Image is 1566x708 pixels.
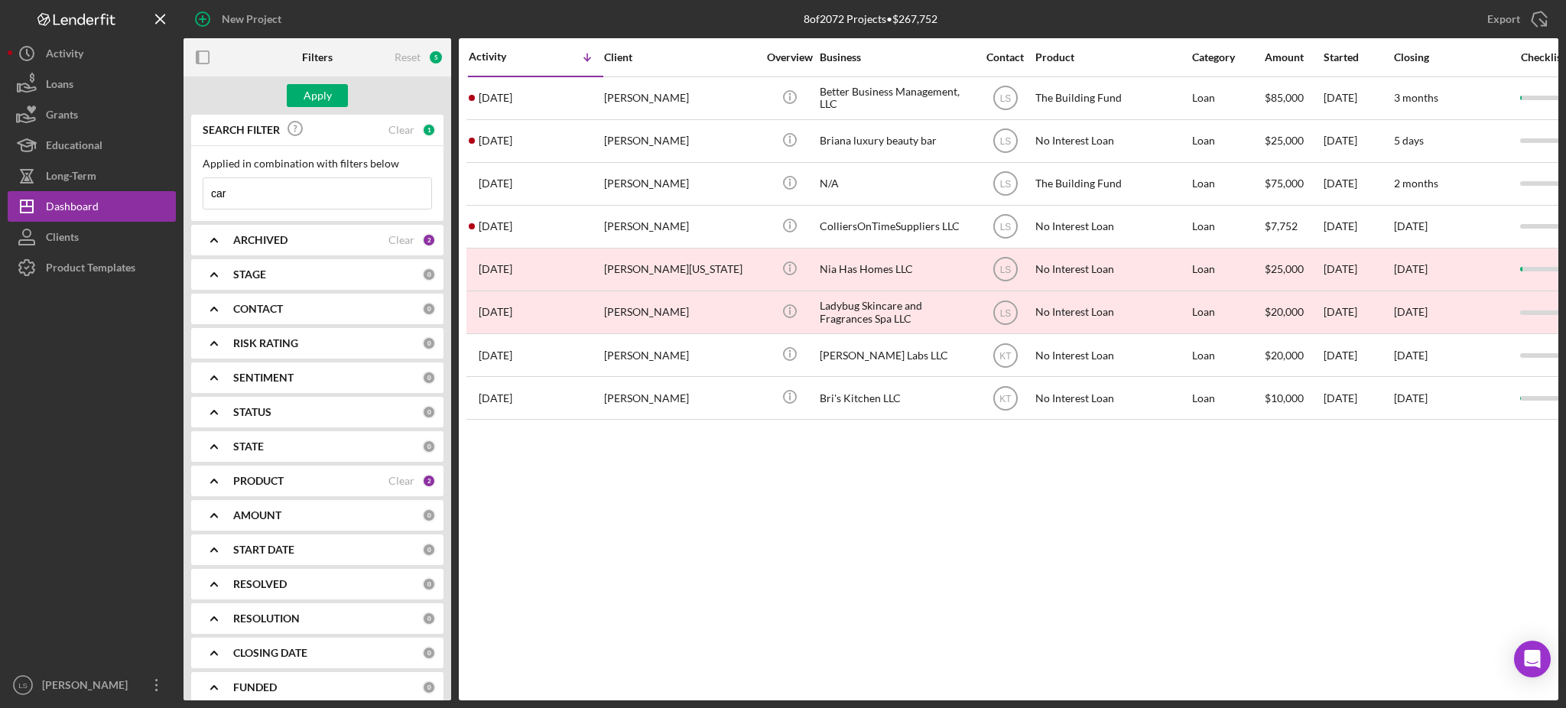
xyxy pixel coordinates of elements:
time: 5 days [1394,134,1424,147]
b: SENTIMENT [233,372,294,384]
div: $85,000 [1265,78,1322,119]
div: Started [1324,51,1392,63]
div: 0 [422,440,436,453]
time: 2025-07-02 14:24 [479,177,512,190]
div: Activity [46,38,83,73]
div: [PERSON_NAME] [604,378,757,418]
time: 3 months [1394,91,1438,104]
button: Clients [8,222,176,252]
time: 2 months [1394,177,1438,190]
div: 0 [422,302,436,316]
b: SEARCH FILTER [203,124,280,136]
div: [DATE] [1324,249,1392,290]
button: Dashboard [8,191,176,222]
div: $20,000 [1265,335,1322,375]
div: [PERSON_NAME] [604,121,757,161]
div: Clear [388,124,414,136]
div: Reset [395,51,421,63]
button: Loans [8,69,176,99]
div: Business [820,51,973,63]
div: $25,000 [1265,121,1322,161]
b: Filters [302,51,333,63]
div: No Interest Loan [1035,121,1188,161]
div: 0 [422,646,436,660]
div: [PERSON_NAME][US_STATE] [604,249,757,290]
a: Activity [8,38,176,69]
div: Apply [304,84,332,107]
div: Clients [46,222,79,256]
div: [DATE] [1324,121,1392,161]
div: The Building Fund [1035,164,1188,204]
div: [DATE] [1324,292,1392,333]
div: [PERSON_NAME] [604,335,757,375]
div: 0 [422,577,436,591]
div: Export [1487,4,1520,34]
div: ColliersOnTimeSuppliers LLC [820,206,973,247]
b: AMOUNT [233,509,281,521]
div: 5 [428,50,443,65]
div: Overview [761,51,818,63]
div: 0 [422,543,436,557]
div: [DATE] [1324,164,1392,204]
time: [DATE] [1394,391,1428,404]
div: [PERSON_NAME] [604,292,757,333]
div: Loan [1192,164,1263,204]
div: $10,000 [1265,378,1322,418]
div: Nia Has Homes LLC [820,249,973,290]
b: START DATE [233,544,294,556]
time: [DATE] [1394,349,1428,362]
div: 0 [422,508,436,522]
button: Export [1472,4,1558,34]
text: KT [999,393,1012,404]
div: [DATE] [1324,78,1392,119]
div: [PERSON_NAME] [604,164,757,204]
text: LS [999,93,1011,104]
div: Loan [1192,78,1263,119]
text: LS [999,307,1011,318]
b: CLOSING DATE [233,647,307,659]
time: 2024-07-25 14:03 [479,263,512,275]
time: [DATE] [1394,305,1428,318]
div: New Project [222,4,281,34]
div: Open Intercom Messenger [1514,641,1551,677]
div: $25,000 [1265,249,1322,290]
button: Educational [8,130,176,161]
button: Product Templates [8,252,176,283]
div: Loans [46,69,73,103]
time: 2022-05-09 15:33 [479,392,512,404]
div: Ladybug Skincare and Fragrances Spa LLC [820,292,973,333]
div: Product [1035,51,1188,63]
div: [PERSON_NAME] [38,670,138,704]
div: Better Business Management, LLC [820,78,973,119]
div: Loan [1192,335,1263,375]
div: Loan [1192,121,1263,161]
b: STATUS [233,406,271,418]
b: RISK RATING [233,337,298,349]
div: Category [1192,51,1263,63]
div: Clear [388,475,414,487]
b: STAGE [233,268,266,281]
div: $20,000 [1265,292,1322,333]
b: FUNDED [233,681,277,693]
button: New Project [184,4,297,34]
b: PRODUCT [233,475,284,487]
div: Grants [46,99,78,134]
div: Product Templates [46,252,135,287]
div: 0 [422,405,436,419]
button: Grants [8,99,176,130]
text: LS [999,265,1011,275]
div: [PERSON_NAME] [604,78,757,119]
div: Client [604,51,757,63]
b: ARCHIVED [233,234,288,246]
div: 0 [422,371,436,385]
time: 2022-07-27 13:42 [479,349,512,362]
a: Long-Term [8,161,176,191]
text: LS [999,136,1011,147]
div: N/A [820,164,973,204]
div: Loan [1192,292,1263,333]
div: 1 [422,123,436,137]
text: KT [999,350,1012,361]
div: Closing [1394,51,1509,63]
